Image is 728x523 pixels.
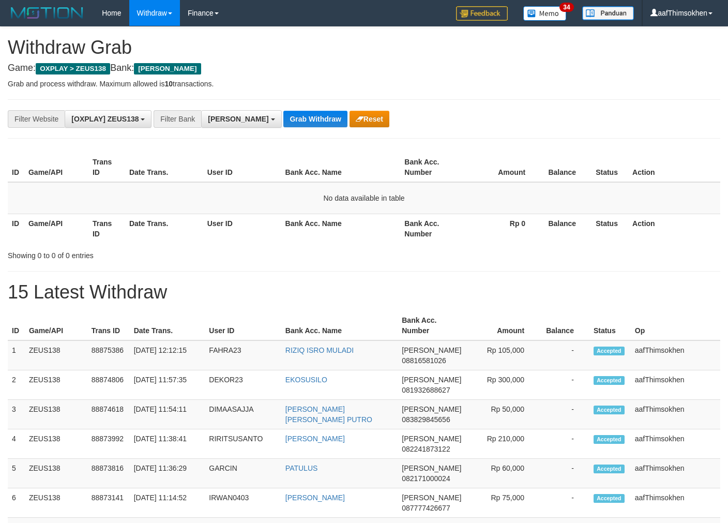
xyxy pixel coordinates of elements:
[465,311,540,340] th: Amount
[464,153,541,182] th: Amount
[631,488,720,518] td: aafThimsokhen
[628,153,720,182] th: Action
[71,115,139,123] span: [OXPLAY] ZEUS138
[8,63,720,73] h4: Game: Bank:
[205,459,281,488] td: GARCIN
[285,346,354,354] a: RIZIQ ISRO MULADI
[285,376,327,384] a: EKOSUSILO
[540,459,589,488] td: -
[540,311,589,340] th: Balance
[402,504,450,512] span: Copy 087777426677 to clipboard
[125,214,203,243] th: Date Trans.
[25,370,87,400] td: ZEUS138
[8,282,720,303] h1: 15 Latest Withdraw
[203,153,281,182] th: User ID
[87,400,130,429] td: 88874618
[541,214,591,243] th: Balance
[285,435,345,443] a: [PERSON_NAME]
[402,405,461,413] span: [PERSON_NAME]
[65,110,151,128] button: [OXPLAY] ZEUS138
[203,214,281,243] th: User ID
[154,110,201,128] div: Filter Bank
[36,63,110,74] span: OXPLAY > ZEUS138
[402,435,461,443] span: [PERSON_NAME]
[8,370,25,400] td: 2
[25,400,87,429] td: ZEUS138
[8,182,720,214] td: No data available in table
[201,110,281,128] button: [PERSON_NAME]
[541,153,591,182] th: Balance
[8,246,296,261] div: Showing 0 to 0 of 0 entries
[594,435,625,444] span: Accepted
[8,429,25,459] td: 4
[130,340,205,370] td: [DATE] 12:12:15
[25,459,87,488] td: ZEUS138
[130,400,205,429] td: [DATE] 11:54:11
[398,311,465,340] th: Bank Acc. Number
[87,340,130,370] td: 88875386
[523,6,567,21] img: Button%20Memo.svg
[285,494,345,502] a: [PERSON_NAME]
[540,429,589,459] td: -
[87,311,130,340] th: Trans ID
[540,340,589,370] td: -
[402,346,461,354] span: [PERSON_NAME]
[205,488,281,518] td: IRWAN0403
[8,79,720,89] p: Grab and process withdraw. Maximum allowed is transactions.
[8,488,25,518] td: 6
[582,6,634,20] img: panduan.png
[8,153,24,182] th: ID
[591,153,628,182] th: Status
[8,214,24,243] th: ID
[88,214,125,243] th: Trans ID
[134,63,201,74] span: [PERSON_NAME]
[465,488,540,518] td: Rp 75,000
[87,370,130,400] td: 88874806
[456,6,508,21] img: Feedback.jpg
[164,80,173,88] strong: 10
[205,370,281,400] td: DEKOR23
[591,214,628,243] th: Status
[400,214,464,243] th: Bank Acc. Number
[631,370,720,400] td: aafThimsokhen
[8,340,25,370] td: 1
[8,400,25,429] td: 3
[594,494,625,503] span: Accepted
[24,153,88,182] th: Game/API
[400,153,464,182] th: Bank Acc. Number
[125,153,203,182] th: Date Trans.
[465,429,540,459] td: Rp 210,000
[130,370,205,400] td: [DATE] 11:57:35
[8,110,65,128] div: Filter Website
[631,429,720,459] td: aafThimsokhen
[631,311,720,340] th: Op
[205,340,281,370] td: FAHRA23
[208,115,268,123] span: [PERSON_NAME]
[631,340,720,370] td: aafThimsokhen
[283,111,347,127] button: Grab Withdraw
[540,488,589,518] td: -
[559,3,573,12] span: 34
[285,464,318,472] a: PATULUS
[402,445,450,453] span: Copy 082241873122 to clipboard
[464,214,541,243] th: Rp 0
[130,488,205,518] td: [DATE] 11:14:52
[8,311,25,340] th: ID
[631,400,720,429] td: aafThimsokhen
[594,465,625,473] span: Accepted
[25,340,87,370] td: ZEUS138
[281,153,401,182] th: Bank Acc. Name
[402,376,461,384] span: [PERSON_NAME]
[130,311,205,340] th: Date Trans.
[87,488,130,518] td: 88873141
[465,400,540,429] td: Rp 50,000
[594,376,625,385] span: Accepted
[628,214,720,243] th: Action
[130,459,205,488] td: [DATE] 11:36:29
[402,464,461,472] span: [PERSON_NAME]
[540,400,589,429] td: -
[205,400,281,429] td: DIMAASAJJA
[8,459,25,488] td: 5
[130,429,205,459] td: [DATE] 11:38:41
[25,488,87,518] td: ZEUS138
